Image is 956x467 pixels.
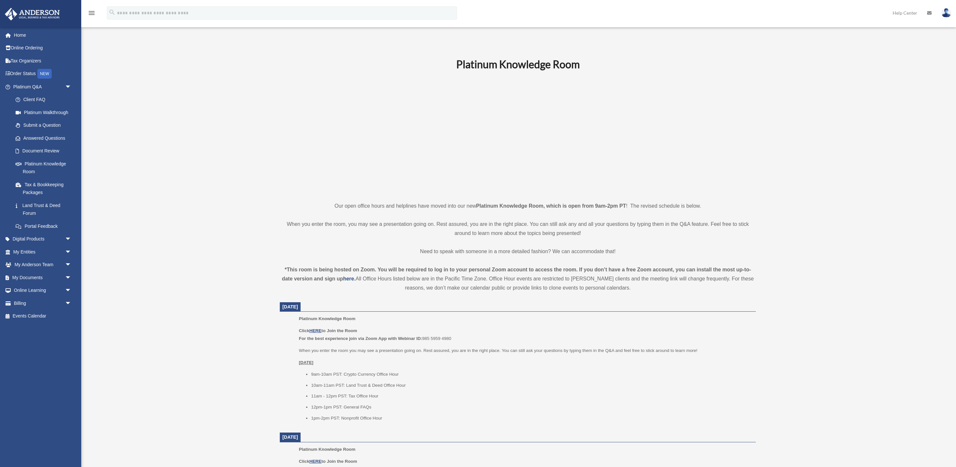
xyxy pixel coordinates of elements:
[309,328,321,333] a: HERE
[311,392,751,400] li: 11am - 12pm PST: Tax Office Hour
[299,328,357,333] b: Click to Join the Room
[299,459,357,464] b: Click to Join the Room
[280,265,756,292] div: All Office Hours listed below are in the Pacific Time Zone. Office Hour events are restricted to ...
[282,304,298,309] span: [DATE]
[280,201,756,211] p: Our open office hours and helplines have moved into our new ! The revised schedule is below.
[88,9,96,17] i: menu
[9,220,81,233] a: Portal Feedback
[9,157,78,178] a: Platinum Knowledge Room
[9,119,81,132] a: Submit a Question
[282,267,751,281] strong: *This room is being hosted on Zoom. You will be required to log in to your personal Zoom account ...
[9,132,81,145] a: Answered Questions
[3,8,62,20] img: Anderson Advisors Platinum Portal
[65,245,78,259] span: arrow_drop_down
[5,297,81,310] a: Billingarrow_drop_down
[65,233,78,246] span: arrow_drop_down
[9,106,81,119] a: Platinum Walkthrough
[5,80,81,93] a: Platinum Q&Aarrow_drop_down
[9,93,81,106] a: Client FAQ
[5,233,81,246] a: Digital Productsarrow_drop_down
[9,178,81,199] a: Tax & Bookkeeping Packages
[299,336,422,341] b: For the best experience join via Zoom App with Webinar ID:
[5,258,81,271] a: My Anderson Teamarrow_drop_down
[5,310,81,323] a: Events Calendar
[9,199,81,220] a: Land Trust & Deed Forum
[280,247,756,256] p: Need to speak with someone in a more detailed fashion? We can accommodate that!
[65,284,78,297] span: arrow_drop_down
[311,403,751,411] li: 12pm-1pm PST: General FAQs
[5,67,81,81] a: Order StatusNEW
[354,276,355,281] strong: .
[299,316,355,321] span: Platinum Knowledge Room
[299,447,355,452] span: Platinum Knowledge Room
[109,9,116,16] i: search
[5,29,81,42] a: Home
[280,220,756,238] p: When you enter the room, you may see a presentation going on. Rest assured, you are in the right ...
[65,271,78,284] span: arrow_drop_down
[343,276,354,281] a: here
[9,145,81,158] a: Document Review
[299,327,751,342] p: 985 5959 4980
[311,414,751,422] li: 1pm-2pm PST: Nonprofit Office Hour
[941,8,951,18] img: User Pic
[5,245,81,258] a: My Entitiesarrow_drop_down
[476,203,626,209] strong: Platinum Knowledge Room, which is open from 9am-2pm PT
[65,297,78,310] span: arrow_drop_down
[456,58,580,71] b: Platinum Knowledge Room
[311,382,751,389] li: 10am-11am PST: Land Trust & Deed Office Hour
[311,370,751,378] li: 9am-10am PST: Crypto Currency Office Hour
[299,347,751,355] p: When you enter the room you may see a presentation going on. Rest assured, you are in the right p...
[5,284,81,297] a: Online Learningarrow_drop_down
[65,258,78,272] span: arrow_drop_down
[5,42,81,55] a: Online Ordering
[309,459,321,464] a: HERE
[299,360,314,365] u: [DATE]
[420,80,615,189] iframe: 231110_Toby_KnowledgeRoom
[65,80,78,94] span: arrow_drop_down
[282,435,298,440] span: [DATE]
[5,54,81,67] a: Tax Organizers
[88,11,96,17] a: menu
[5,271,81,284] a: My Documentsarrow_drop_down
[37,69,52,79] div: NEW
